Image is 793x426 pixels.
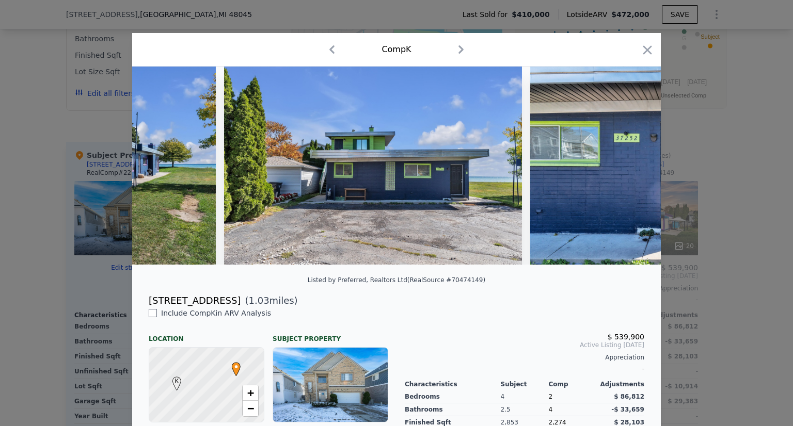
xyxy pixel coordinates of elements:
[405,341,644,349] span: Active Listing [DATE]
[405,362,644,376] div: -
[501,380,549,388] div: Subject
[229,359,243,374] span: •
[243,401,258,416] a: Zoom out
[273,326,388,343] div: Subject Property
[608,333,644,341] span: $ 539,900
[170,376,176,383] div: K
[382,43,411,56] div: Comp K
[149,293,241,308] div: [STREET_ADDRESS]
[157,309,275,317] span: Include Comp K in ARV Analysis
[596,380,644,388] div: Adjustments
[611,406,644,413] span: -$ 33,659
[249,295,269,306] span: 1.03
[548,393,552,400] span: 2
[308,276,485,284] div: Listed by Preferred, Realtors Ltd (RealSource #70474149)
[241,293,297,308] span: ( miles)
[614,419,644,426] span: $ 28,103
[224,67,522,265] img: Property Img
[247,402,254,415] span: −
[501,403,549,416] div: 2.5
[548,419,566,426] span: 2,274
[501,390,549,403] div: 4
[243,385,258,401] a: Zoom in
[548,380,596,388] div: Comp
[614,393,644,400] span: $ 86,812
[229,362,235,368] div: •
[405,380,501,388] div: Characteristics
[170,376,184,386] span: K
[405,353,644,362] div: Appreciation
[149,326,264,343] div: Location
[247,386,254,399] span: +
[548,403,596,416] div: 4
[405,403,501,416] div: Bathrooms
[405,390,501,403] div: Bedrooms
